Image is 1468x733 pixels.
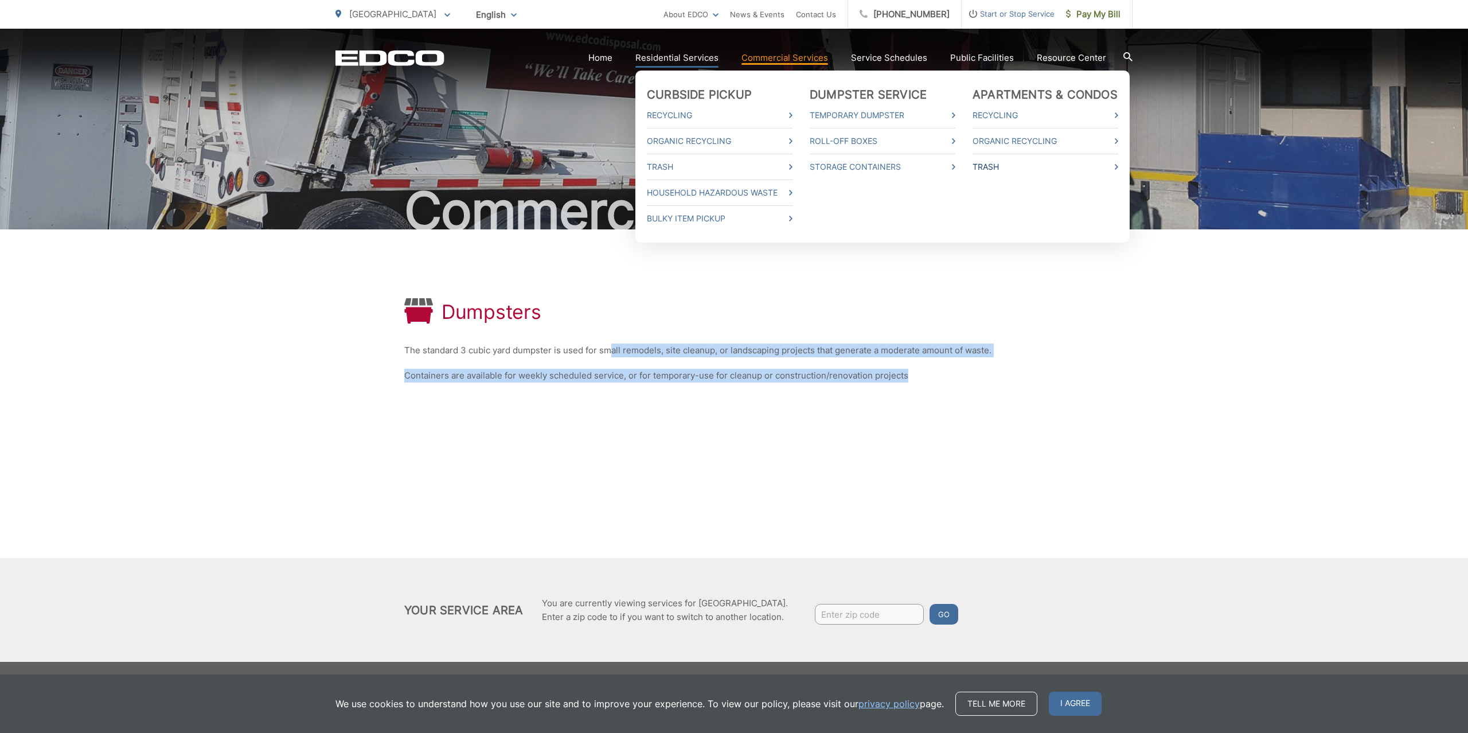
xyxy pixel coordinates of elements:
span: I agree [1049,692,1102,716]
a: Commercial Services [741,51,828,65]
a: Recycling [647,108,792,122]
a: Home [588,51,612,65]
p: The standard 3 cubic yard dumpster is used for small remodels, site cleanup, or landscaping proje... [404,344,1064,357]
a: Roll-Off Boxes [810,134,955,148]
h1: Dumpsters [442,301,541,323]
a: Organic Recycling [973,134,1118,148]
a: Resource Center [1037,51,1106,65]
a: Tell me more [955,692,1037,716]
a: About EDCO [663,7,719,21]
span: Pay My Bill [1066,7,1120,21]
a: Public Facilities [950,51,1014,65]
p: Containers are available for weekly scheduled service, or for temporary-use for cleanup or constr... [404,369,1064,383]
a: News & Events [730,7,784,21]
p: We use cookies to understand how you use our site and to improve your experience. To view our pol... [335,697,944,711]
span: [GEOGRAPHIC_DATA] [349,9,436,20]
a: Residential Services [635,51,719,65]
span: English [467,5,525,25]
a: Curbside Pickup [647,88,752,102]
a: Dumpster Service [810,88,927,102]
button: Go [930,604,958,625]
a: Apartments & Condos [973,88,1118,102]
a: Bulky Item Pickup [647,212,792,225]
a: Temporary Dumpster [810,108,955,122]
a: Storage Containers [810,160,955,174]
a: Recycling [973,108,1118,122]
a: Contact Us [796,7,836,21]
a: Household Hazardous Waste [647,186,792,200]
input: Enter zip code [815,604,924,625]
a: Organic Recycling [647,134,792,148]
a: Trash [973,160,1118,174]
a: privacy policy [858,697,920,711]
h2: Commercial Services [335,182,1133,240]
a: EDCD logo. Return to the homepage. [335,50,444,66]
h2: Your Service Area [404,603,523,617]
p: You are currently viewing services for [GEOGRAPHIC_DATA]. Enter a zip code to if you want to swit... [542,596,788,624]
a: Trash [647,160,792,174]
a: Service Schedules [851,51,927,65]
